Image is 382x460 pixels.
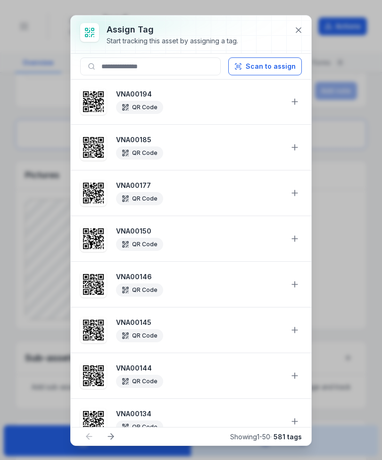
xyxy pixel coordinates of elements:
strong: VNA00194 [116,89,282,99]
span: Showing 1 - 50 · [230,433,302,441]
div: QR Code [116,283,163,297]
strong: 581 tags [274,433,302,441]
div: QR Code [116,238,163,251]
strong: VNA00177 [116,181,282,190]
strong: VNA00150 [116,226,282,236]
strong: VNA00146 [116,272,282,282]
div: QR Code [116,420,163,434]
h3: Assign tag [107,23,238,36]
div: QR Code [116,329,163,342]
div: QR Code [116,146,163,160]
strong: VNA00185 [116,135,282,145]
div: Start tracking this asset by assigning a tag. [107,36,238,46]
strong: VNA00134 [116,409,282,419]
div: QR Code [116,375,163,388]
button: Scan to assign [228,57,302,75]
strong: VNA00145 [116,318,282,327]
div: QR Code [116,101,163,114]
div: QR Code [116,192,163,205]
strong: VNA00144 [116,363,282,373]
